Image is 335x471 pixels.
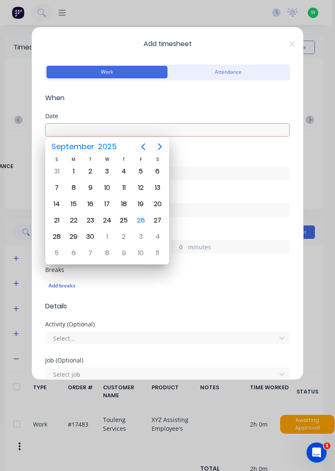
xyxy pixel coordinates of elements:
span: September [49,139,96,154]
div: Friday, September 12, 2025 [134,181,147,194]
div: Monday, September 15, 2025 [67,198,80,210]
div: T [116,156,132,163]
div: Monday, September 8, 2025 [67,181,80,194]
div: M [65,156,82,163]
div: Monday, September 29, 2025 [67,230,80,243]
div: Friday, October 10, 2025 [134,247,147,259]
div: Today, Friday, September 26, 2025 [134,214,147,227]
div: Job (Optional) [45,357,290,363]
div: Thursday, September 18, 2025 [118,198,130,210]
div: Wednesday, October 8, 2025 [101,247,113,259]
div: Sunday, August 31, 2025 [50,165,63,178]
div: Wednesday, September 24, 2025 [101,214,113,227]
div: F [132,156,149,163]
input: 0 [171,241,186,253]
div: Tuesday, September 23, 2025 [84,214,97,227]
div: Saturday, September 27, 2025 [151,214,164,227]
div: Breaks [45,267,290,273]
div: Add breaks [49,280,286,291]
div: S [48,156,65,163]
div: Thursday, October 2, 2025 [118,230,130,243]
div: Saturday, September 6, 2025 [151,165,164,178]
div: W [99,156,116,163]
div: Tuesday, September 16, 2025 [84,198,97,210]
button: Previous page [135,138,152,155]
div: Tuesday, October 7, 2025 [84,247,97,259]
div: Wednesday, September 10, 2025 [101,181,113,194]
div: T [82,156,99,163]
div: Saturday, October 4, 2025 [151,230,164,243]
span: Details [45,301,290,311]
div: Tuesday, September 30, 2025 [84,230,97,243]
div: Wednesday, September 3, 2025 [101,165,113,178]
div: Saturday, September 20, 2025 [151,198,164,210]
button: September2025 [46,139,122,154]
span: When [45,93,290,103]
div: Sunday, September 7, 2025 [50,181,63,194]
div: Wednesday, October 1, 2025 [101,230,113,243]
div: Saturday, October 11, 2025 [151,247,164,259]
button: Work [46,66,167,78]
div: Thursday, October 9, 2025 [118,247,130,259]
div: Monday, September 1, 2025 [67,165,80,178]
div: Sunday, September 14, 2025 [50,198,63,210]
div: S [149,156,166,163]
div: Tuesday, September 9, 2025 [84,181,97,194]
div: Monday, September 22, 2025 [67,214,80,227]
div: Friday, October 3, 2025 [134,230,147,243]
span: 1 [324,443,330,449]
div: Tuesday, September 2, 2025 [84,165,97,178]
div: Saturday, September 13, 2025 [151,181,164,194]
span: 2025 [96,139,119,154]
div: Sunday, October 5, 2025 [50,247,63,259]
div: Sunday, September 21, 2025 [50,214,63,227]
div: Friday, September 19, 2025 [134,198,147,210]
div: Date [45,113,290,119]
span: Add timesheet [45,39,290,49]
div: Required. [45,137,290,143]
iframe: Intercom live chat [307,443,327,463]
div: Friday, September 5, 2025 [134,165,147,178]
div: Thursday, September 25, 2025 [118,214,130,227]
div: Sunday, September 28, 2025 [50,230,63,243]
div: Monday, October 6, 2025 [67,247,80,259]
button: Next page [152,138,168,155]
div: Thursday, September 11, 2025 [118,181,130,194]
button: Attendance [167,66,289,78]
div: Activity (Optional) [45,321,290,327]
div: Wednesday, September 17, 2025 [101,198,113,210]
label: minutes [188,243,289,253]
div: Thursday, September 4, 2025 [118,165,130,178]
